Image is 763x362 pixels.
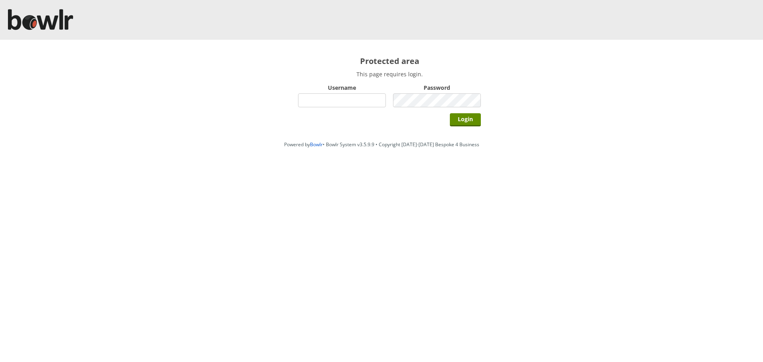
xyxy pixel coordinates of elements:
a: Bowlr [310,141,323,148]
p: This page requires login. [298,70,481,78]
label: Password [393,84,481,91]
input: Login [450,113,481,126]
label: Username [298,84,386,91]
h2: Protected area [298,56,481,66]
span: Powered by • Bowlr System v3.5.9.9 • Copyright [DATE]-[DATE] Bespoke 4 Business [284,141,479,148]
